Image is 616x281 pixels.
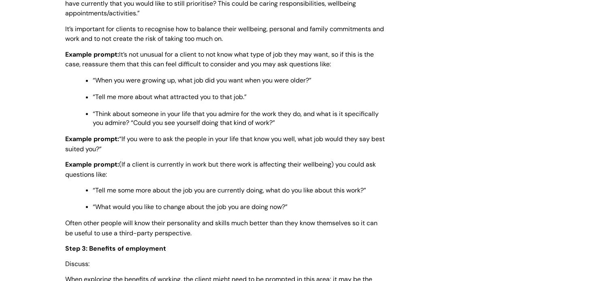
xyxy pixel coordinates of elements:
span: “Think about someone in your life that you admire for the work they do, and what is it specifical... [93,109,379,127]
strong: Example prompt: [65,160,119,168]
span: It’s not unusual for a client to not know what type of job they may want, so if this is the case,... [65,50,374,69]
span: “Tell me some more about the job you are currently doing, what do you like about this work?” [93,186,366,194]
span: It’s important for clients to recognise how to balance their wellbeing, personal and family commi... [65,25,384,43]
span: “Tell me more about what attracted you to that job.” [93,93,247,101]
span: Discuss: [65,259,90,268]
span: Step 3: Benefits of employment [65,244,166,252]
span: “When you were growing up, what job did you want when you were older?” [93,76,311,85]
span: “What would you like to change about the job you are doing now?” [93,202,288,211]
strong: Example prompt: [65,134,119,143]
span: (If a client is currently in work but there work is affecting their wellbeing) you could ask ques... [65,160,376,178]
strong: Example prompt: [65,50,119,59]
span: Often other people will know their personality and skills much better than they know themselves s... [65,218,377,237]
span: “If you were to ask the people in your life that know you well, what job would they say best suit... [65,134,385,153]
